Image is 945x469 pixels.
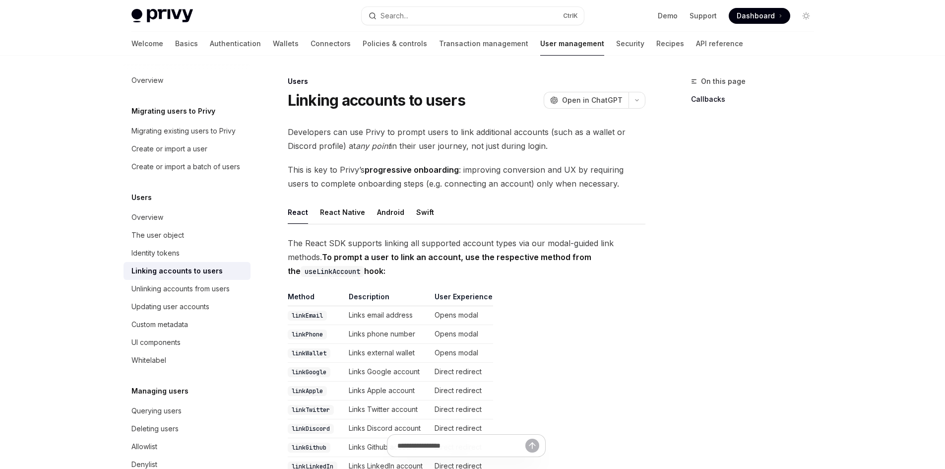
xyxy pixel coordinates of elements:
div: UI components [131,336,181,348]
span: Developers can use Privy to prompt users to link additional accounts (such as a wallet or Discord... [288,125,645,153]
code: linkDiscord [288,424,334,434]
div: Users [288,76,645,86]
a: Callbacks [691,91,822,107]
div: Deleting users [131,423,179,435]
button: React Native [320,201,365,224]
div: Create or import a user [131,143,207,155]
a: Support [690,11,717,21]
a: Policies & controls [363,32,427,56]
td: Links phone number [345,325,431,344]
td: Links email address [345,306,431,325]
a: Welcome [131,32,163,56]
div: Create or import a batch of users [131,161,240,173]
input: Ask a question... [397,435,525,457]
h1: Linking accounts to users [288,91,465,109]
a: The user object [124,226,251,244]
code: linkGoogle [288,367,330,377]
td: Opens modal [431,344,493,363]
h5: Migrating users to Privy [131,105,215,117]
code: linkApple [288,386,327,396]
span: Ctrl K [563,12,578,20]
button: Toggle dark mode [798,8,814,24]
a: Wallets [273,32,299,56]
div: Migrating existing users to Privy [131,125,236,137]
a: Querying users [124,402,251,420]
td: Opens modal [431,306,493,325]
span: The React SDK supports linking all supported account types via our modal-guided link methods. [288,236,645,278]
button: React [288,201,308,224]
a: Dashboard [729,8,790,24]
code: linkTwitter [288,405,334,415]
code: useLinkAccount [301,266,364,277]
h5: Managing users [131,385,189,397]
a: Updating user accounts [124,298,251,316]
a: Linking accounts to users [124,262,251,280]
a: Basics [175,32,198,56]
div: Identity tokens [131,247,180,259]
strong: To prompt a user to link an account, use the respective method from the hook: [288,252,591,276]
th: User Experience [431,292,493,306]
div: Linking accounts to users [131,265,223,277]
a: Authentication [210,32,261,56]
div: The user object [131,229,184,241]
button: Send message [525,439,539,453]
strong: progressive onboarding [365,165,459,175]
a: Unlinking accounts from users [124,280,251,298]
div: Search... [380,10,408,22]
a: Demo [658,11,678,21]
span: Dashboard [737,11,775,21]
a: Recipes [656,32,684,56]
td: Links Discord account [345,419,431,438]
td: Links Google account [345,363,431,382]
td: Links Twitter account [345,401,431,419]
div: Whitelabel [131,354,166,366]
button: Open search [362,7,584,25]
a: Deleting users [124,420,251,438]
button: Swift [416,201,434,224]
a: Security [616,32,644,56]
div: Overview [131,74,163,86]
td: Opens modal [431,325,493,344]
span: On this page [701,75,746,87]
code: linkEmail [288,311,327,321]
a: Connectors [311,32,351,56]
h5: Users [131,192,152,203]
a: Migrating existing users to Privy [124,122,251,140]
a: User management [540,32,604,56]
code: linkWallet [288,348,330,358]
div: Querying users [131,405,182,417]
div: Allowlist [131,441,157,453]
button: Android [377,201,404,224]
a: UI components [124,334,251,351]
code: linkPhone [288,330,327,339]
td: Direct redirect [431,363,493,382]
td: Direct redirect [431,401,493,419]
span: This is key to Privy’s : improving conversion and UX by requiring users to complete onboarding st... [288,163,645,191]
div: Unlinking accounts from users [131,283,230,295]
a: Identity tokens [124,244,251,262]
a: API reference [696,32,743,56]
a: Create or import a batch of users [124,158,251,176]
a: Create or import a user [124,140,251,158]
div: Custom metadata [131,319,188,331]
div: Overview [131,211,163,223]
img: light logo [131,9,193,23]
th: Method [288,292,345,306]
a: Overview [124,71,251,89]
a: Transaction management [439,32,528,56]
td: Links external wallet [345,344,431,363]
button: Open in ChatGPT [544,92,629,109]
td: Links Apple account [345,382,431,401]
th: Description [345,292,431,306]
a: Custom metadata [124,316,251,334]
a: Whitelabel [124,351,251,369]
td: Direct redirect [431,419,493,438]
span: Open in ChatGPT [562,95,623,105]
a: Allowlist [124,438,251,456]
em: any point [356,141,390,151]
div: Updating user accounts [131,301,209,313]
a: Overview [124,208,251,226]
td: Direct redirect [431,382,493,401]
